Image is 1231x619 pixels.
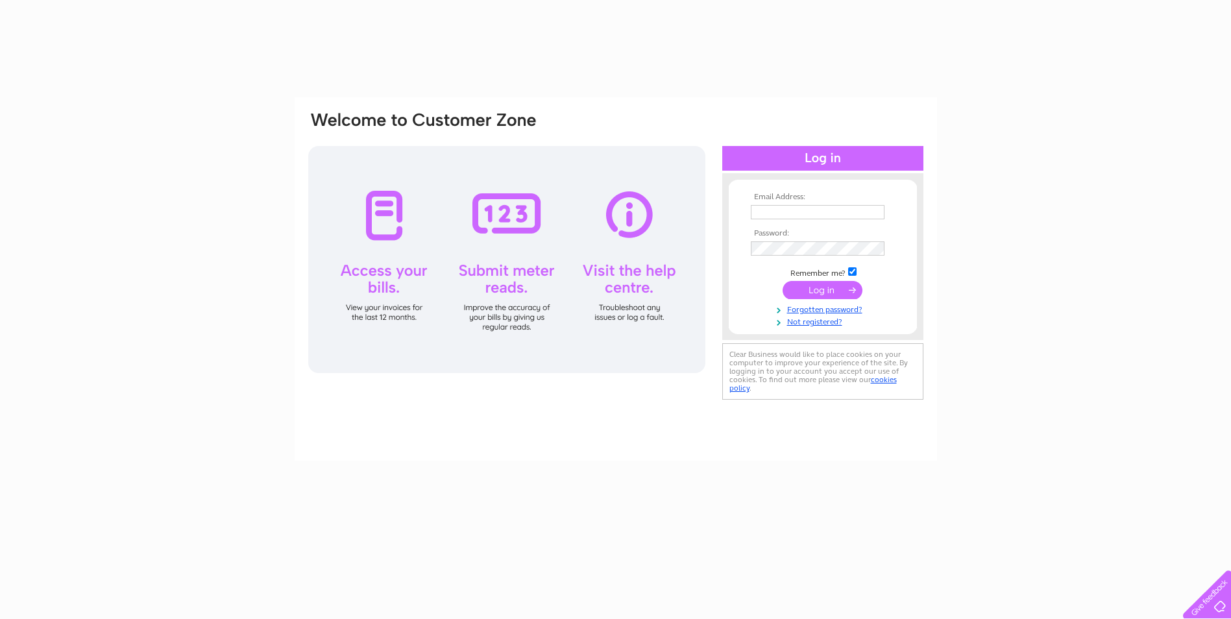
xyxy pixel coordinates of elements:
[748,265,898,278] td: Remember me?
[748,229,898,238] th: Password:
[751,302,898,315] a: Forgotten password?
[722,343,923,400] div: Clear Business would like to place cookies on your computer to improve your experience of the sit...
[729,375,897,393] a: cookies policy
[748,193,898,202] th: Email Address:
[751,315,898,327] a: Not registered?
[783,281,862,299] input: Submit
